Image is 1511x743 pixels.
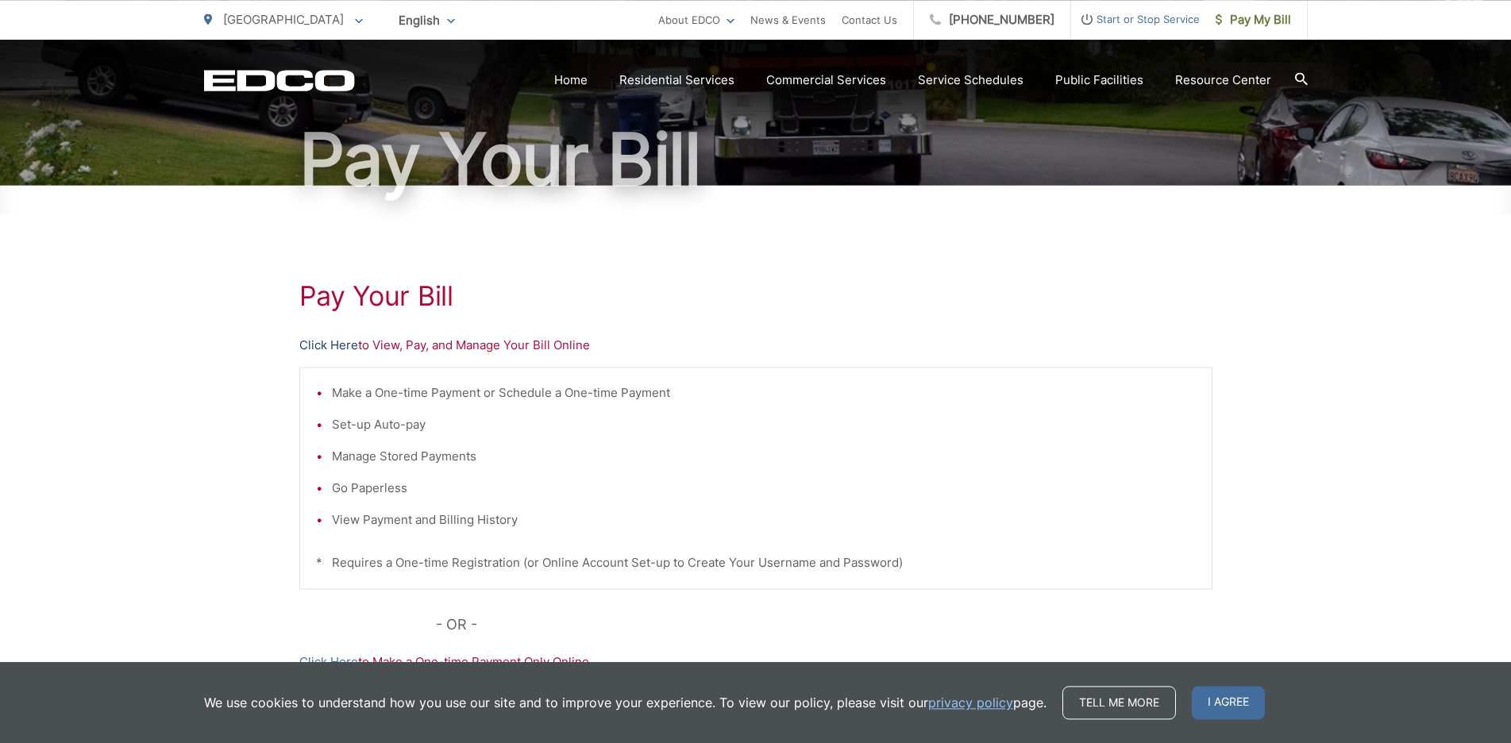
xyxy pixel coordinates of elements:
[299,336,358,355] a: Click Here
[1175,71,1271,90] a: Resource Center
[554,71,588,90] a: Home
[1055,71,1143,90] a: Public Facilities
[332,415,1196,434] li: Set-up Auto-pay
[316,553,1196,572] p: * Requires a One-time Registration (or Online Account Set-up to Create Your Username and Password)
[1192,686,1265,719] span: I agree
[223,12,344,27] span: [GEOGRAPHIC_DATA]
[436,613,1212,637] p: - OR -
[1216,10,1291,29] span: Pay My Bill
[299,280,1212,312] h1: Pay Your Bill
[928,693,1013,712] a: privacy policy
[332,447,1196,466] li: Manage Stored Payments
[299,653,1212,672] p: to Make a One-time Payment Only Online
[332,479,1196,498] li: Go Paperless
[204,693,1047,712] p: We use cookies to understand how you use our site and to improve your experience. To view our pol...
[766,71,886,90] a: Commercial Services
[332,383,1196,402] li: Make a One-time Payment or Schedule a One-time Payment
[204,120,1308,199] h1: Pay Your Bill
[918,71,1023,90] a: Service Schedules
[299,653,358,672] a: Click Here
[619,71,734,90] a: Residential Services
[204,69,355,91] a: EDCD logo. Return to the homepage.
[842,10,897,29] a: Contact Us
[658,10,734,29] a: About EDCO
[1062,686,1176,719] a: Tell me more
[750,10,826,29] a: News & Events
[299,336,1212,355] p: to View, Pay, and Manage Your Bill Online
[387,6,467,34] span: English
[332,510,1196,529] li: View Payment and Billing History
